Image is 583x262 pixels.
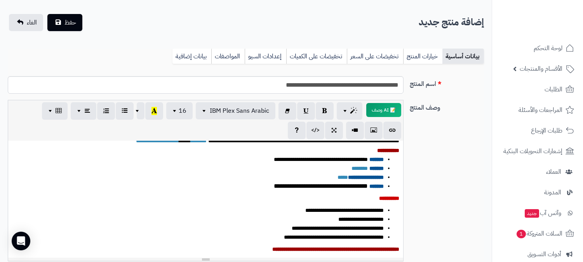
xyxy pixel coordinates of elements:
[64,18,76,27] span: حفظ
[179,106,186,115] span: 16
[27,18,37,27] span: الغاء
[544,187,561,198] span: المدونة
[534,43,562,54] span: لوحة التحكم
[196,102,275,119] button: IBM Plex Sans Arabic
[545,84,562,95] span: الطلبات
[497,142,578,161] a: إشعارات التحويلات البنكية
[546,166,561,177] span: العملاء
[497,183,578,202] a: المدونة
[245,49,286,64] a: إعدادات السيو
[516,228,562,239] span: السلات المتروكة
[520,63,562,74] span: الأقسام والمنتجات
[9,14,43,31] a: الغاء
[497,39,578,58] a: لوحة التحكم
[366,103,401,117] button: 📝 AI وصف
[166,102,193,119] button: 16
[497,204,578,222] a: وآتس آبجديد
[527,249,561,260] span: أدوات التسويق
[517,230,526,238] span: 1
[531,125,562,136] span: طلبات الإرجاع
[497,101,578,119] a: المراجعات والأسئلة
[497,162,578,181] a: العملاء
[211,49,245,64] a: المواصفات
[403,49,442,64] a: خيارات المنتج
[210,106,269,115] span: IBM Plex Sans Arabic
[172,49,211,64] a: بيانات إضافية
[47,14,82,31] button: حفظ
[442,49,484,64] a: بيانات أساسية
[497,121,578,140] a: طلبات الإرجاع
[407,76,487,89] label: اسم المنتج
[497,80,578,99] a: الطلبات
[524,208,561,218] span: وآتس آب
[286,49,347,64] a: تخفيضات على الكميات
[497,224,578,243] a: السلات المتروكة1
[347,49,403,64] a: تخفيضات على السعر
[419,14,484,30] h2: إضافة منتج جديد
[12,232,30,250] div: Open Intercom Messenger
[407,100,487,112] label: وصف المنتج
[503,146,562,157] span: إشعارات التحويلات البنكية
[519,105,562,115] span: المراجعات والأسئلة
[525,209,539,218] span: جديد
